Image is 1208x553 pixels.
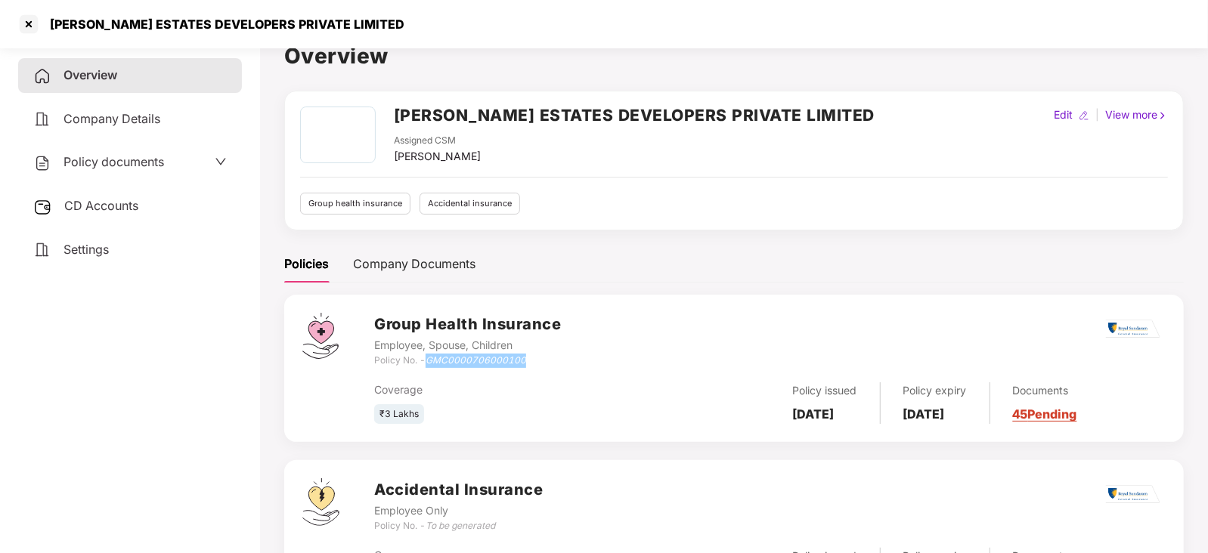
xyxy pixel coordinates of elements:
[284,39,1184,73] h1: Overview
[33,241,51,259] img: svg+xml;base64,PHN2ZyB4bWxucz0iaHR0cDovL3d3dy53My5vcmcvMjAwMC9zdmciIHdpZHRoPSIyNCIgaGVpZ2h0PSIyNC...
[426,354,526,366] i: GMC0000706000100
[284,255,329,273] div: Policies
[903,382,967,399] div: Policy expiry
[33,198,52,216] img: svg+xml;base64,PHN2ZyB3aWR0aD0iMjUiIGhlaWdodD0iMjQiIHZpZXdCb3g9IjAgMCAyNSAyNCIgZmlsbD0ibm9uZSIgeG...
[1106,485,1160,504] img: rsi.png
[215,156,227,168] span: down
[1106,320,1160,338] img: rsi.png
[374,313,561,336] h3: Group Health Insurance
[903,406,945,422] b: [DATE]
[63,242,109,257] span: Settings
[302,478,339,526] img: svg+xml;base64,PHN2ZyB4bWxucz0iaHR0cDovL3d3dy53My5vcmcvMjAwMC9zdmciIHdpZHRoPSI0OS4zMjEiIGhlaWdodD...
[394,134,481,148] div: Assigned CSM
[426,520,495,531] i: To be generated
[420,193,520,215] div: Accidental insurance
[1013,382,1077,399] div: Documents
[1092,107,1102,123] div: |
[394,103,875,128] h2: [PERSON_NAME] ESTATES DEVELOPERS PRIVATE LIMITED
[63,111,160,126] span: Company Details
[63,154,164,169] span: Policy documents
[1157,110,1168,121] img: rightIcon
[793,382,857,399] div: Policy issued
[33,154,51,172] img: svg+xml;base64,PHN2ZyB4bWxucz0iaHR0cDovL3d3dy53My5vcmcvMjAwMC9zdmciIHdpZHRoPSIyNCIgaGVpZ2h0PSIyNC...
[374,502,543,519] div: Employee Only
[374,478,543,502] h3: Accidental Insurance
[302,313,339,359] img: svg+xml;base64,PHN2ZyB4bWxucz0iaHR0cDovL3d3dy53My5vcmcvMjAwMC9zdmciIHdpZHRoPSI0Ny43MTQiIGhlaWdodD...
[63,67,117,82] span: Overview
[33,67,51,85] img: svg+xml;base64,PHN2ZyB4bWxucz0iaHR0cDovL3d3dy53My5vcmcvMjAwMC9zdmciIHdpZHRoPSIyNCIgaGVpZ2h0PSIyNC...
[374,354,561,368] div: Policy No. -
[374,337,561,354] div: Employee, Spouse, Children
[1013,406,1077,422] a: 45 Pending
[374,382,638,398] div: Coverage
[793,406,835,422] b: [DATE]
[1102,107,1171,123] div: View more
[64,198,138,213] span: CD Accounts
[33,110,51,128] img: svg+xml;base64,PHN2ZyB4bWxucz0iaHR0cDovL3d3dy53My5vcmcvMjAwMC9zdmciIHdpZHRoPSIyNCIgaGVpZ2h0PSIyNC...
[374,404,424,425] div: ₹3 Lakhs
[1079,110,1089,121] img: editIcon
[300,193,410,215] div: Group health insurance
[353,255,475,273] div: Company Documents
[374,519,543,533] div: Policy No. -
[41,17,404,32] div: [PERSON_NAME] ESTATES DEVELOPERS PRIVATE LIMITED
[1051,107,1076,123] div: Edit
[394,148,481,165] div: [PERSON_NAME]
